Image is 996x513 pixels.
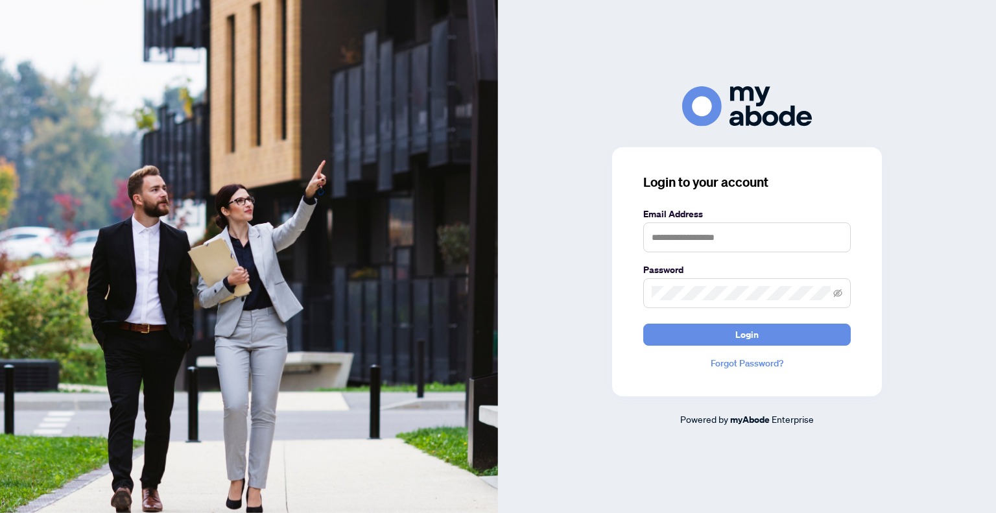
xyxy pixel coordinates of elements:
span: eye-invisible [833,289,842,298]
h3: Login to your account [643,173,851,191]
span: Powered by [680,413,728,425]
label: Password [643,263,851,277]
label: Email Address [643,207,851,221]
span: Login [735,324,759,345]
img: ma-logo [682,86,812,126]
span: Enterprise [772,413,814,425]
a: Forgot Password? [643,356,851,370]
a: myAbode [730,412,770,427]
button: Login [643,324,851,346]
